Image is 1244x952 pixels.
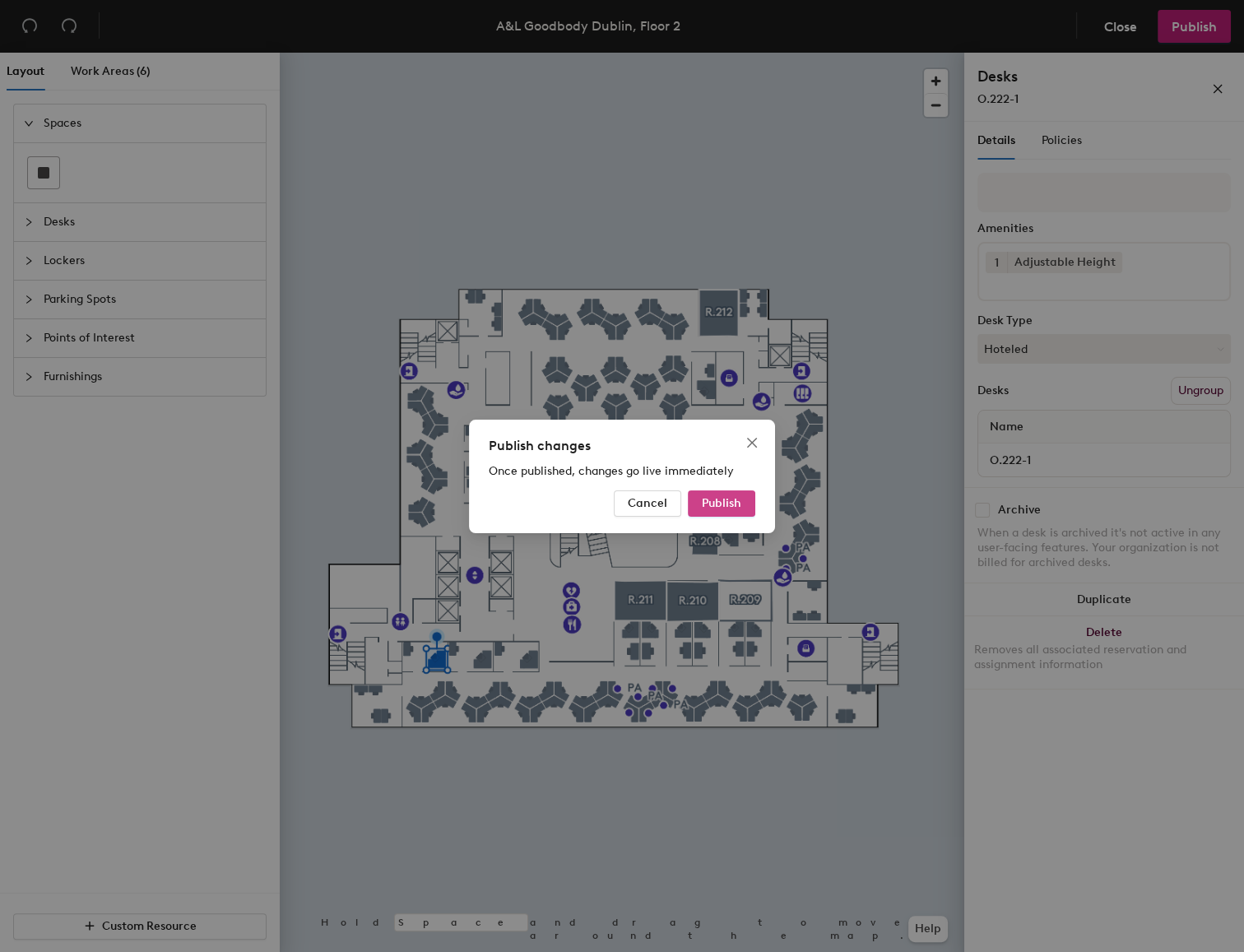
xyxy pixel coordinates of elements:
button: Close [739,430,765,456]
div: Publish changes [489,436,755,456]
span: close [745,436,759,449]
button: Cancel [614,490,681,517]
span: Publish [702,496,741,510]
span: Cancel [628,496,667,510]
span: Once published, changes go live immediately [489,464,734,478]
span: Close [739,436,765,449]
button: Publish [688,490,755,517]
